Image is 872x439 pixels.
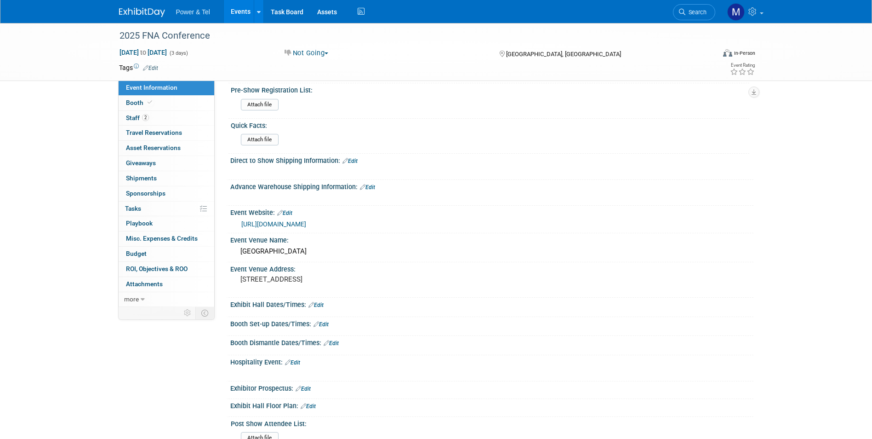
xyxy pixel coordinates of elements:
[230,180,753,192] div: Advance Warehouse Shipping Information:
[230,355,753,367] div: Hospitality Event:
[125,205,141,212] span: Tasks
[116,28,701,44] div: 2025 FNA Conference
[277,210,292,216] a: Edit
[142,114,149,121] span: 2
[180,307,196,319] td: Personalize Event Tab Strip
[126,235,198,242] span: Misc. Expenses & Credits
[126,250,147,257] span: Budget
[148,100,152,105] i: Booth reservation complete
[296,386,311,392] a: Edit
[230,233,753,245] div: Event Venue Name:
[119,8,165,17] img: ExhibitDay
[119,96,214,110] a: Booth
[126,114,149,121] span: Staff
[126,159,156,167] span: Giveaways
[126,144,181,151] span: Asset Reservations
[119,63,158,72] td: Tags
[119,141,214,156] a: Asset Reservations
[119,277,214,292] a: Attachments
[342,158,358,164] a: Edit
[285,359,300,366] a: Edit
[230,317,753,329] div: Booth Set-up Dates/Times:
[126,99,154,106] span: Booth
[119,81,214,95] a: Event Information
[124,295,139,303] span: more
[126,84,177,91] span: Event Information
[176,8,210,16] span: Power & Tel
[241,220,306,228] a: [URL][DOMAIN_NAME]
[301,403,316,410] a: Edit
[126,129,182,136] span: Travel Reservations
[119,186,214,201] a: Sponsorships
[119,262,214,277] a: ROI, Objectives & ROO
[119,48,167,57] span: [DATE] [DATE]
[308,302,324,308] a: Edit
[119,171,214,186] a: Shipments
[506,51,621,58] span: [GEOGRAPHIC_DATA], [GEOGRAPHIC_DATA]
[230,399,753,411] div: Exhibit Hall Floor Plan:
[230,154,753,166] div: Direct to Show Shipping Information:
[281,48,332,58] button: Not Going
[126,190,165,197] span: Sponsorships
[126,265,188,272] span: ROI, Objectives & ROO
[119,156,214,171] a: Giveaways
[230,381,753,393] div: Exhibitor Prospectus:
[230,336,753,348] div: Booth Dismantle Dates/Times:
[230,298,753,310] div: Exhibit Hall Dates/Times:
[313,321,329,328] a: Edit
[231,417,749,428] div: Post Show Attendee List:
[237,244,747,259] div: [GEOGRAPHIC_DATA]
[143,65,158,71] a: Edit
[126,219,153,227] span: Playbook
[231,119,749,130] div: Quick Facts:
[673,4,715,20] a: Search
[119,111,214,126] a: Staff2
[723,49,732,57] img: Format-Inperson.png
[126,280,163,288] span: Attachments
[119,216,214,231] a: Playbook
[230,206,753,218] div: Event Website:
[126,174,157,182] span: Shipments
[169,50,188,56] span: (3 days)
[119,231,214,246] a: Misc. Expenses & Credits
[240,275,438,283] pre: [STREET_ADDRESS]
[727,3,745,21] img: Madalyn Bobbitt
[231,83,749,95] div: Pre-Show Registration List:
[195,307,214,319] td: Toggle Event Tabs
[119,126,214,140] a: Travel Reservations
[734,50,755,57] div: In-Person
[119,292,214,307] a: more
[119,247,214,261] a: Budget
[230,262,753,274] div: Event Venue Address:
[119,202,214,216] a: Tasks
[730,63,755,68] div: Event Rating
[360,184,375,191] a: Edit
[661,48,756,62] div: Event Format
[324,340,339,347] a: Edit
[139,49,148,56] span: to
[685,9,707,16] span: Search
